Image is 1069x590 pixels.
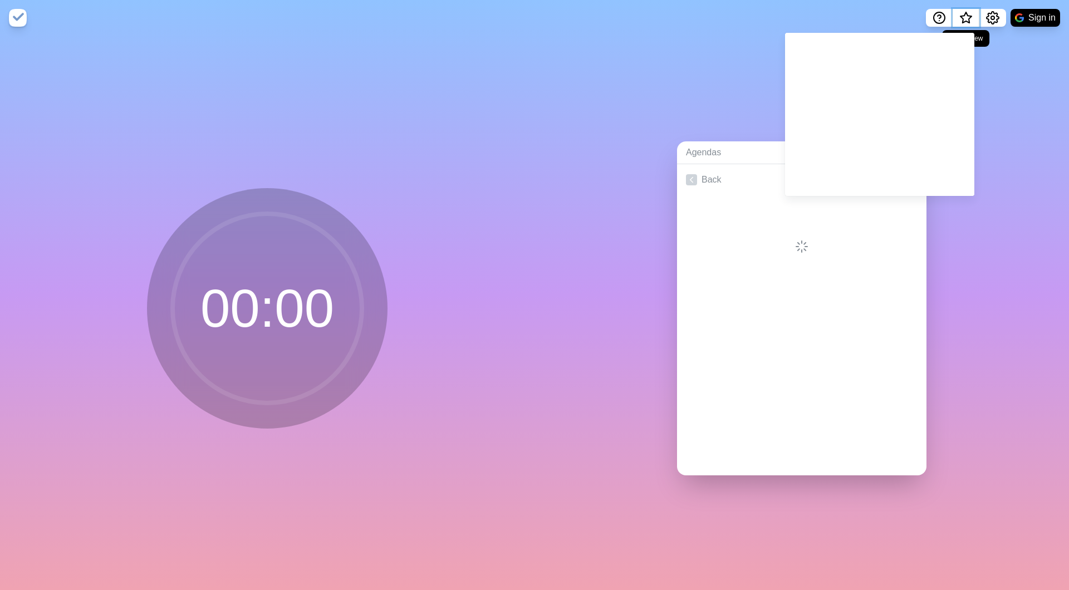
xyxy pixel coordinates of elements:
a: Agendas [677,141,801,164]
img: google logo [1015,13,1024,22]
img: timeblocks logo [9,9,27,27]
button: Help [926,9,953,27]
button: Settings [979,9,1006,27]
button: Sign in [1011,9,1060,27]
a: Back [677,164,926,195]
button: What’s new [953,9,979,27]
